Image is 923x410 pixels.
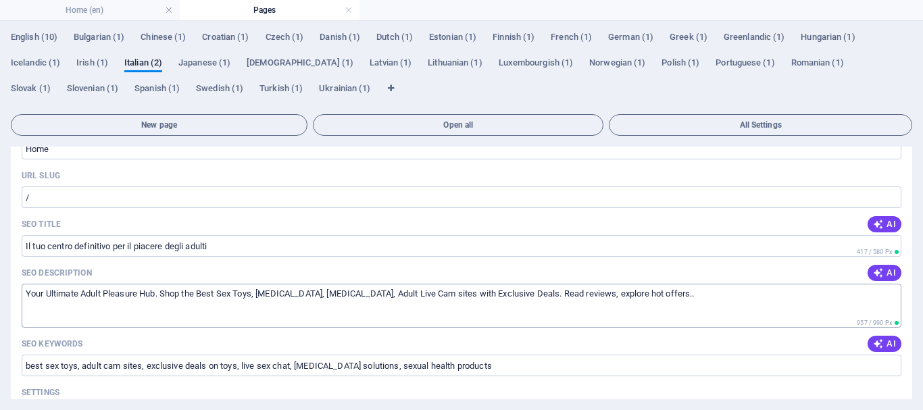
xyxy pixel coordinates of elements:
[724,29,784,48] span: Greenlandic (1)
[22,235,901,257] input: The page title in search results and browser tabs The page title in search results and browser tabs
[873,338,896,349] span: AI
[791,55,844,74] span: Romanian (1)
[74,29,124,48] span: Bulgarian (1)
[868,265,901,281] button: AI
[608,29,653,48] span: German (1)
[22,219,61,230] p: SEO Title
[428,55,482,74] span: Lithuanian (1)
[873,219,896,230] span: AI
[196,80,243,99] span: Swedish (1)
[716,55,774,74] span: Portuguese (1)
[11,114,307,136] button: New page
[247,55,353,74] span: [DEMOGRAPHIC_DATA] (1)
[493,29,534,48] span: Finnish (1)
[259,80,303,99] span: Turkish (1)
[134,80,180,99] span: Spanish (1)
[141,29,186,48] span: Chinese (1)
[22,186,901,208] input: Last part of the URL for this page Last part of the URL for this page
[11,32,912,109] div: Language Tabs
[370,55,411,74] span: Latvian (1)
[180,3,359,18] h4: Pages
[319,80,370,99] span: Ukrainian (1)
[266,29,304,48] span: Czech (1)
[11,29,57,48] span: English (10)
[854,318,901,328] span: Calculated pixel length in search results
[801,29,855,48] span: Hungarian (1)
[22,267,92,278] label: The text in search results and social media
[22,284,901,328] textarea: The text in search results and social media The text in search results and social media
[313,114,603,136] button: Open all
[429,29,476,48] span: Estonian (1)
[609,114,912,136] button: All Settings
[670,29,707,48] span: Greek (1)
[76,55,108,74] span: Irish (1)
[22,170,60,181] p: URL SLUG
[589,55,645,74] span: Norwegian (1)
[854,247,901,257] span: Calculated pixel length in search results
[615,121,906,129] span: All Settings
[22,170,60,181] label: Last part of the URL for this page
[319,121,597,129] span: Open all
[22,219,61,230] label: The page title in search results and browser tabs
[376,29,413,48] span: Dutch (1)
[499,55,574,74] span: Luxembourgish (1)
[22,387,59,398] p: Settings
[202,29,249,48] span: Croatian (1)
[662,55,699,74] span: Polish (1)
[17,121,301,129] span: New page
[873,267,896,278] span: AI
[11,80,51,99] span: Slovak (1)
[178,55,230,74] span: Japanese (1)
[868,336,901,352] button: AI
[22,267,92,278] p: SEO Description
[320,29,360,48] span: Danish (1)
[551,29,592,48] span: French (1)
[857,319,892,326] span: 957 / 990 Px
[67,80,118,99] span: Slovenian (1)
[11,55,60,74] span: Icelandic (1)
[124,55,162,74] span: Italian (2)
[857,249,892,255] span: 417 / 580 Px
[22,338,82,349] p: SEO Keywords
[868,216,901,232] button: AI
